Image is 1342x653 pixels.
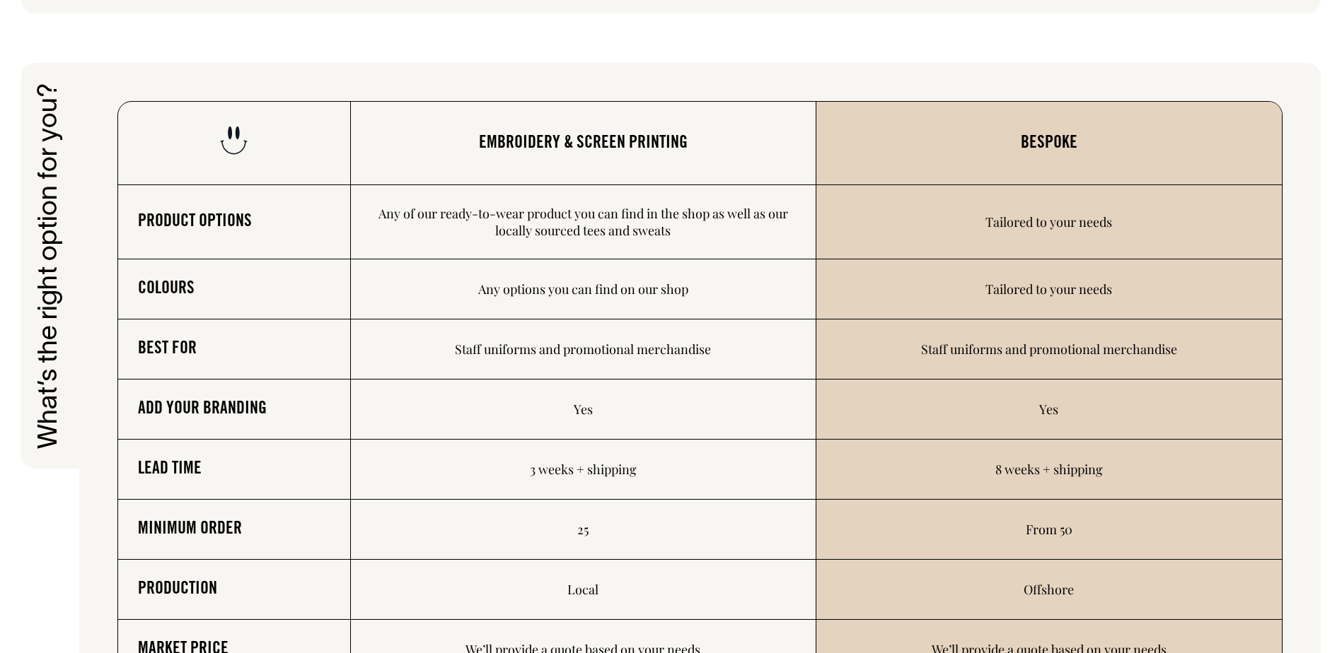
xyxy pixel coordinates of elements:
[351,102,816,185] th: Embroidery & Screen Printing
[816,440,1282,500] td: 8 weeks + shipping
[816,102,1282,185] th: Bespoke
[351,185,816,259] td: Any of our ready-to-wear product you can find in the shop as well as our locally sourced tees and...
[816,259,1282,319] td: Tailored to your needs
[118,560,351,620] td: Production
[118,380,351,440] td: Add your branding
[351,440,816,500] td: 3 weeks + shipping
[118,185,351,259] td: Product options
[21,63,79,469] h4: What’s the right option for you?
[816,560,1282,620] td: Offshore
[351,259,816,319] td: Any options you can find on our shop
[351,560,816,620] td: Local
[118,319,351,380] td: Best for
[351,500,816,560] td: 25
[816,319,1282,380] td: Staff uniforms and promotional merchandise
[118,500,351,560] td: Minimum order
[816,380,1282,440] td: Yes
[816,500,1282,560] td: From 50
[118,440,351,500] td: Lead time
[816,185,1282,259] td: Tailored to your needs
[351,380,816,440] td: Yes
[118,259,351,319] td: Colours
[351,319,816,380] td: Staff uniforms and promotional merchandise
